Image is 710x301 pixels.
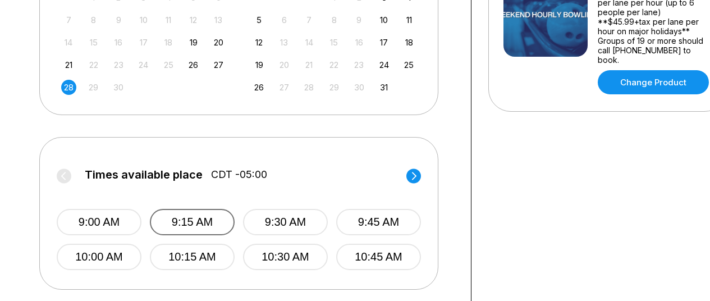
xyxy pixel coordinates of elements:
[251,12,267,28] div: Choose Sunday, October 5th, 2025
[86,12,101,28] div: Not available Monday, September 8th, 2025
[243,209,328,235] button: 9:30 AM
[327,35,342,50] div: Not available Wednesday, October 15th, 2025
[301,80,317,95] div: Not available Tuesday, October 28th, 2025
[327,12,342,28] div: Not available Wednesday, October 8th, 2025
[136,57,151,72] div: Not available Wednesday, September 24th, 2025
[401,57,416,72] div: Choose Saturday, October 25th, 2025
[377,80,392,95] div: Choose Friday, October 31st, 2025
[186,35,201,50] div: Choose Friday, September 19th, 2025
[61,12,76,28] div: Not available Sunday, September 7th, 2025
[86,80,101,95] div: Not available Monday, September 29th, 2025
[251,57,267,72] div: Choose Sunday, October 19th, 2025
[401,35,416,50] div: Choose Saturday, October 18th, 2025
[136,35,151,50] div: Not available Wednesday, September 17th, 2025
[61,57,76,72] div: Choose Sunday, September 21st, 2025
[161,35,176,50] div: Not available Thursday, September 18th, 2025
[57,244,141,270] button: 10:00 AM
[251,35,267,50] div: Choose Sunday, October 12th, 2025
[377,57,392,72] div: Choose Friday, October 24th, 2025
[111,35,126,50] div: Not available Tuesday, September 16th, 2025
[336,244,421,270] button: 10:45 AM
[111,12,126,28] div: Not available Tuesday, September 9th, 2025
[111,57,126,72] div: Not available Tuesday, September 23rd, 2025
[598,70,709,94] a: Change Product
[301,12,317,28] div: Not available Tuesday, October 7th, 2025
[243,244,328,270] button: 10:30 AM
[351,35,367,50] div: Not available Thursday, October 16th, 2025
[277,12,292,28] div: Not available Monday, October 6th, 2025
[186,12,201,28] div: Not available Friday, September 12th, 2025
[186,57,201,72] div: Choose Friday, September 26th, 2025
[277,80,292,95] div: Not available Monday, October 27th, 2025
[377,35,392,50] div: Choose Friday, October 17th, 2025
[86,57,101,72] div: Not available Monday, September 22nd, 2025
[136,12,151,28] div: Not available Wednesday, September 10th, 2025
[161,57,176,72] div: Not available Thursday, September 25th, 2025
[211,35,226,50] div: Choose Saturday, September 20th, 2025
[61,80,76,95] div: Choose Sunday, September 28th, 2025
[327,57,342,72] div: Not available Wednesday, October 22nd, 2025
[277,57,292,72] div: Not available Monday, October 20th, 2025
[301,35,317,50] div: Not available Tuesday, October 14th, 2025
[211,168,267,181] span: CDT -05:00
[351,80,367,95] div: Not available Thursday, October 30th, 2025
[111,80,126,95] div: Not available Tuesday, September 30th, 2025
[301,57,317,72] div: Not available Tuesday, October 21st, 2025
[277,35,292,50] div: Not available Monday, October 13th, 2025
[327,80,342,95] div: Not available Wednesday, October 29th, 2025
[150,244,235,270] button: 10:15 AM
[161,12,176,28] div: Not available Thursday, September 11th, 2025
[57,209,141,235] button: 9:00 AM
[86,35,101,50] div: Not available Monday, September 15th, 2025
[211,12,226,28] div: Not available Saturday, September 13th, 2025
[401,12,416,28] div: Choose Saturday, October 11th, 2025
[61,35,76,50] div: Not available Sunday, September 14th, 2025
[150,209,235,235] button: 9:15 AM
[211,57,226,72] div: Choose Saturday, September 27th, 2025
[85,168,203,181] span: Times available place
[351,12,367,28] div: Not available Thursday, October 9th, 2025
[336,209,421,235] button: 9:45 AM
[377,12,392,28] div: Choose Friday, October 10th, 2025
[251,80,267,95] div: Choose Sunday, October 26th, 2025
[351,57,367,72] div: Not available Thursday, October 23rd, 2025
